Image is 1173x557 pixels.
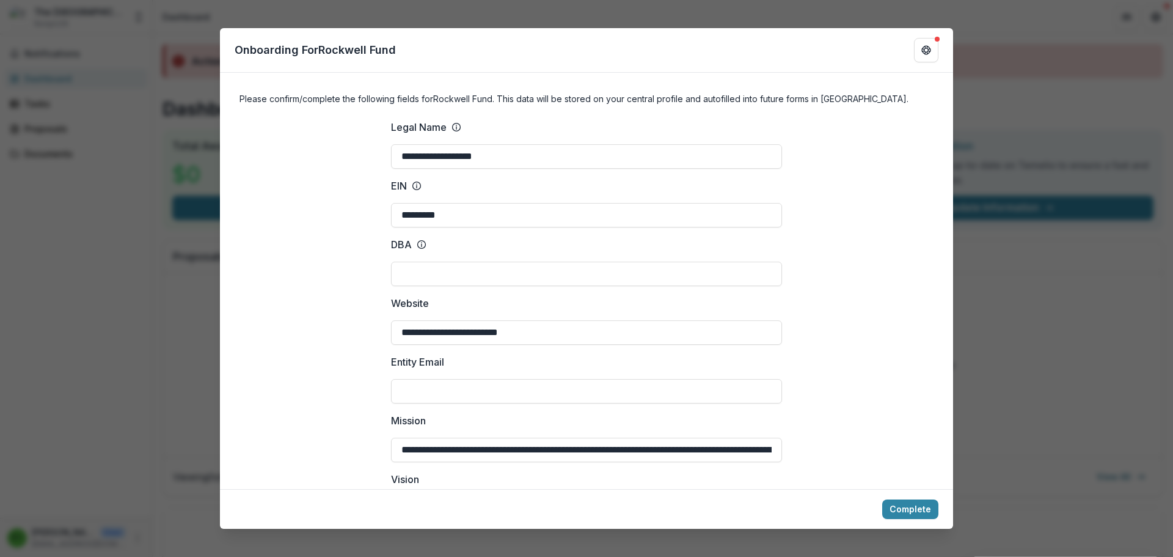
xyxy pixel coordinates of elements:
[914,38,938,62] button: Get Help
[391,237,412,252] p: DBA
[239,92,934,105] h4: Please confirm/complete the following fields for Rockwell Fund . This data will be stored on your...
[391,120,447,135] p: Legal Name
[391,472,419,487] p: Vision
[391,355,444,369] p: Entity Email
[882,500,938,519] button: Complete
[391,413,426,428] p: Mission
[391,296,429,311] p: Website
[391,179,407,193] p: EIN
[235,42,396,58] p: Onboarding For Rockwell Fund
